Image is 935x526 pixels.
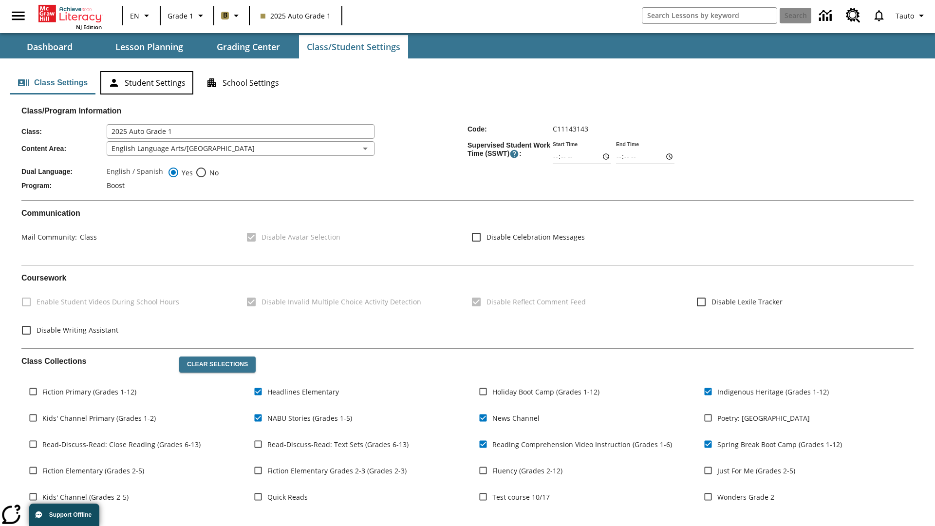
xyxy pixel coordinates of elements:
span: Boost [107,181,125,190]
button: Dashboard [1,35,98,58]
span: Test course 10/17 [492,492,550,502]
span: Read-Discuss-Read: Close Reading (Grades 6-13) [42,439,201,450]
div: English Language Arts/[GEOGRAPHIC_DATA] [107,141,374,156]
span: C11143143 [553,124,588,133]
span: B [223,9,227,21]
span: Support Offline [49,511,92,518]
a: Resource Center, Will open in new tab [840,2,866,29]
input: Class [107,124,374,139]
span: Disable Writing Assistant [37,325,118,335]
label: End Time [616,141,639,148]
span: Indigenous Heritage (Grades 1-12) [717,387,829,397]
span: News Channel [492,413,540,423]
span: Content Area : [21,145,107,152]
button: Language: EN, Select a language [126,7,157,24]
span: Fiction Primary (Grades 1-12) [42,387,136,397]
span: Kids' Channel (Grades 2-5) [42,492,129,502]
button: Boost Class color is light brown. Change class color [217,7,246,24]
button: Grading Center [200,35,297,58]
span: Disable Celebration Messages [486,232,585,242]
h2: Class/Program Information [21,106,914,115]
button: School Settings [198,71,287,94]
div: Class Collections [21,349,914,519]
span: Enable Student Videos During School Hours [37,297,179,307]
span: Holiday Boot Camp (Grades 1-12) [492,387,599,397]
span: 2025 Auto Grade 1 [261,11,331,21]
button: Student Settings [100,71,193,94]
span: Dual Language : [21,168,107,175]
span: Grade 1 [168,11,193,21]
span: Poetry: [GEOGRAPHIC_DATA] [717,413,810,423]
span: Tauto [896,11,914,21]
span: Headlines Elementary [267,387,339,397]
span: Kids' Channel Primary (Grades 1-2) [42,413,156,423]
div: Class/Program Information [21,115,914,192]
button: Lesson Planning [100,35,198,58]
span: Code : [467,125,553,133]
button: Open side menu [4,1,33,30]
span: Disable Reflect Comment Feed [486,297,586,307]
span: Mail Community : [21,232,77,242]
button: Supervised Student Work Time is the timeframe when students can take LevelSet and when lessons ar... [509,149,519,159]
span: Quick Reads [267,492,308,502]
input: search field [642,8,777,23]
h2: Communication [21,208,914,218]
span: No [207,168,219,178]
span: Program : [21,182,107,189]
button: Grade: Grade 1, Select a grade [164,7,210,24]
span: Fiction Elementary Grades 2-3 (Grades 2-3) [267,466,407,476]
span: Class : [21,128,107,135]
span: Disable Invalid Multiple Choice Activity Detection [262,297,421,307]
h2: Class Collections [21,357,171,366]
span: EN [130,11,139,21]
div: Class/Student Settings [10,71,925,94]
span: Just For Me (Grades 2-5) [717,466,795,476]
div: Communication [21,208,914,257]
button: Profile/Settings [892,7,931,24]
span: Disable Avatar Selection [262,232,340,242]
h2: Course work [21,273,914,282]
span: NJ Edition [76,23,102,31]
span: NABU Stories (Grades 1-5) [267,413,352,423]
a: Data Center [813,2,840,29]
a: Notifications [866,3,892,28]
span: Supervised Student Work Time (SSWT) : [467,141,553,159]
span: Spring Break Boot Camp (Grades 1-12) [717,439,842,450]
span: Reading Comprehension Video Instruction (Grades 1-6) [492,439,672,450]
span: Yes [179,168,193,178]
span: Wonders Grade 2 [717,492,774,502]
label: English / Spanish [107,167,163,178]
button: Support Offline [29,504,99,526]
div: Coursework [21,273,914,340]
span: Fluency (Grades 2-12) [492,466,562,476]
label: Start Time [553,141,578,148]
button: Class Settings [10,71,95,94]
div: Home [38,3,102,31]
button: Clear Selections [179,357,256,373]
a: Home [38,4,102,23]
span: Class [77,232,97,242]
span: Read-Discuss-Read: Text Sets (Grades 6-13) [267,439,409,450]
span: Fiction Elementary (Grades 2-5) [42,466,144,476]
span: Disable Lexile Tracker [711,297,783,307]
button: Class/Student Settings [299,35,408,58]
